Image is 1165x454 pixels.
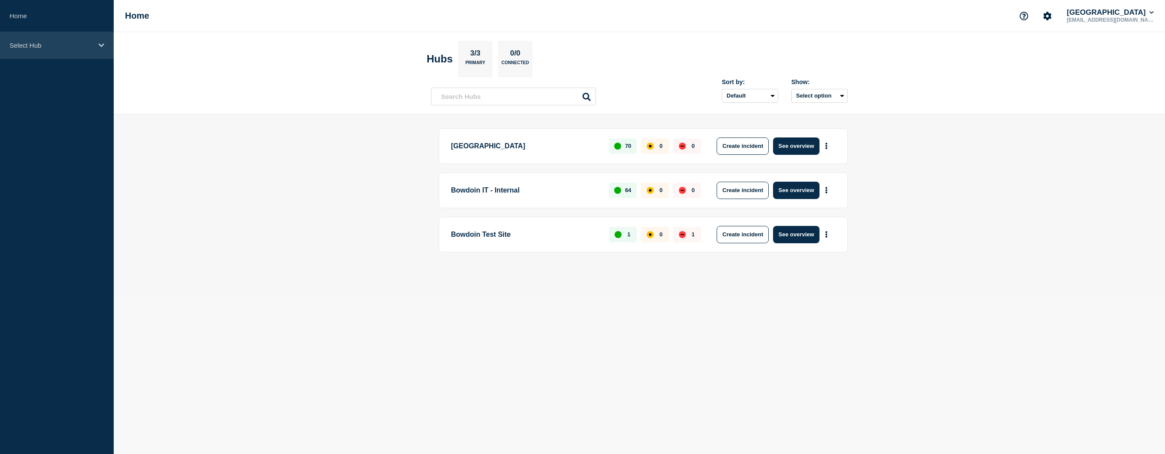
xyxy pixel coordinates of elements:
div: Show: [791,78,848,85]
input: Search Hubs [431,88,596,105]
button: [GEOGRAPHIC_DATA] [1065,8,1155,17]
div: up [614,187,621,194]
p: 70 [625,143,631,149]
p: 1 [691,231,694,238]
select: Sort by [722,89,778,103]
p: [EMAIL_ADDRESS][DOMAIN_NAME] [1065,17,1155,23]
p: Bowdoin IT - Internal [451,182,599,199]
div: down [679,187,686,194]
button: Create incident [717,137,769,155]
div: up [614,143,621,150]
p: 0 [691,187,694,193]
p: 0 [659,143,662,149]
div: affected [647,231,654,238]
button: Select option [791,89,848,103]
div: up [615,231,622,238]
p: 0 [659,231,662,238]
div: down [679,231,686,238]
p: 3/3 [467,49,484,60]
p: 0 [691,143,694,149]
div: Sort by: [722,78,778,85]
button: More actions [821,182,832,198]
p: Primary [465,60,485,69]
button: Create incident [717,226,769,243]
p: Select Hub [10,42,93,49]
button: See overview [773,182,819,199]
div: affected [647,143,654,150]
div: down [679,143,686,150]
p: Bowdoin Test Site [451,226,599,243]
button: More actions [821,226,832,242]
p: Connected [501,60,529,69]
p: 0/0 [507,49,524,60]
button: Support [1015,7,1033,25]
button: Account settings [1038,7,1056,25]
button: More actions [821,138,832,154]
p: 0 [659,187,662,193]
h2: Hubs [427,53,453,65]
p: 1 [627,231,630,238]
p: [GEOGRAPHIC_DATA] [451,137,599,155]
h1: Home [125,11,149,21]
button: Create incident [717,182,769,199]
div: affected [647,187,654,194]
button: See overview [773,137,819,155]
button: See overview [773,226,819,243]
p: 64 [625,187,631,193]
